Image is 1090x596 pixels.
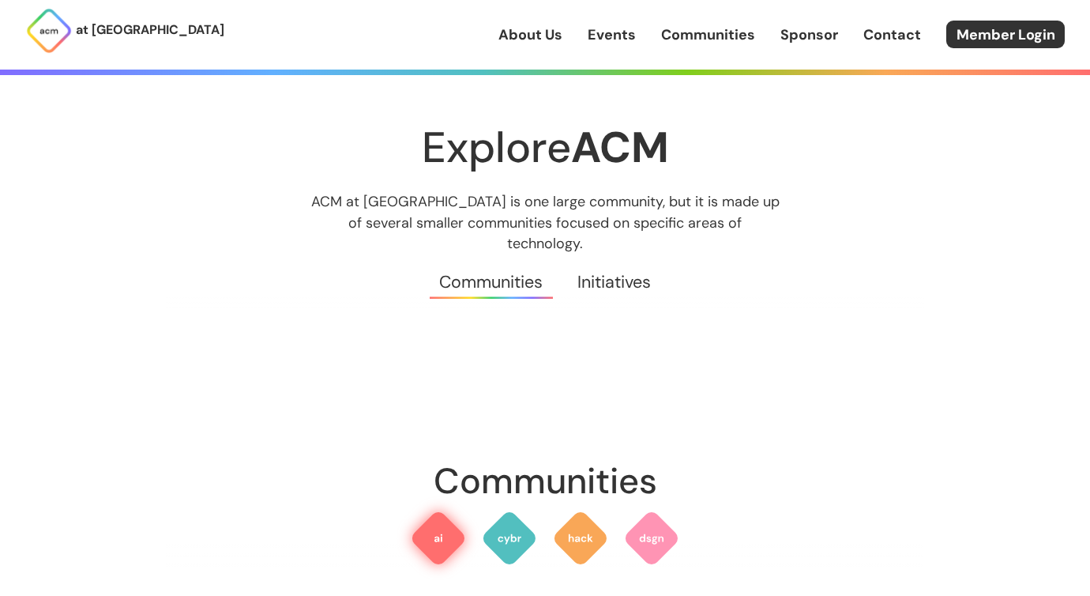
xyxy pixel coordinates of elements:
a: Initiatives [560,254,667,311]
strong: ACM [571,119,669,175]
img: ACM Logo [25,7,73,55]
h2: Communities [166,453,924,510]
img: ACM Hack [552,510,609,567]
a: Sponsor [780,25,838,45]
h1: Explore [166,124,924,171]
a: About Us [498,25,562,45]
a: Member Login [946,21,1065,48]
p: at [GEOGRAPHIC_DATA] [76,20,224,40]
img: ACM Cyber [481,510,538,567]
img: ACM Design [623,510,680,567]
img: ACM AI [410,510,467,567]
p: ACM at [GEOGRAPHIC_DATA] is one large community, but it is made up of several smaller communities... [296,191,794,253]
a: Communities [661,25,755,45]
a: Events [588,25,636,45]
a: Communities [423,254,560,311]
a: Contact [863,25,921,45]
a: at [GEOGRAPHIC_DATA] [25,7,224,55]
